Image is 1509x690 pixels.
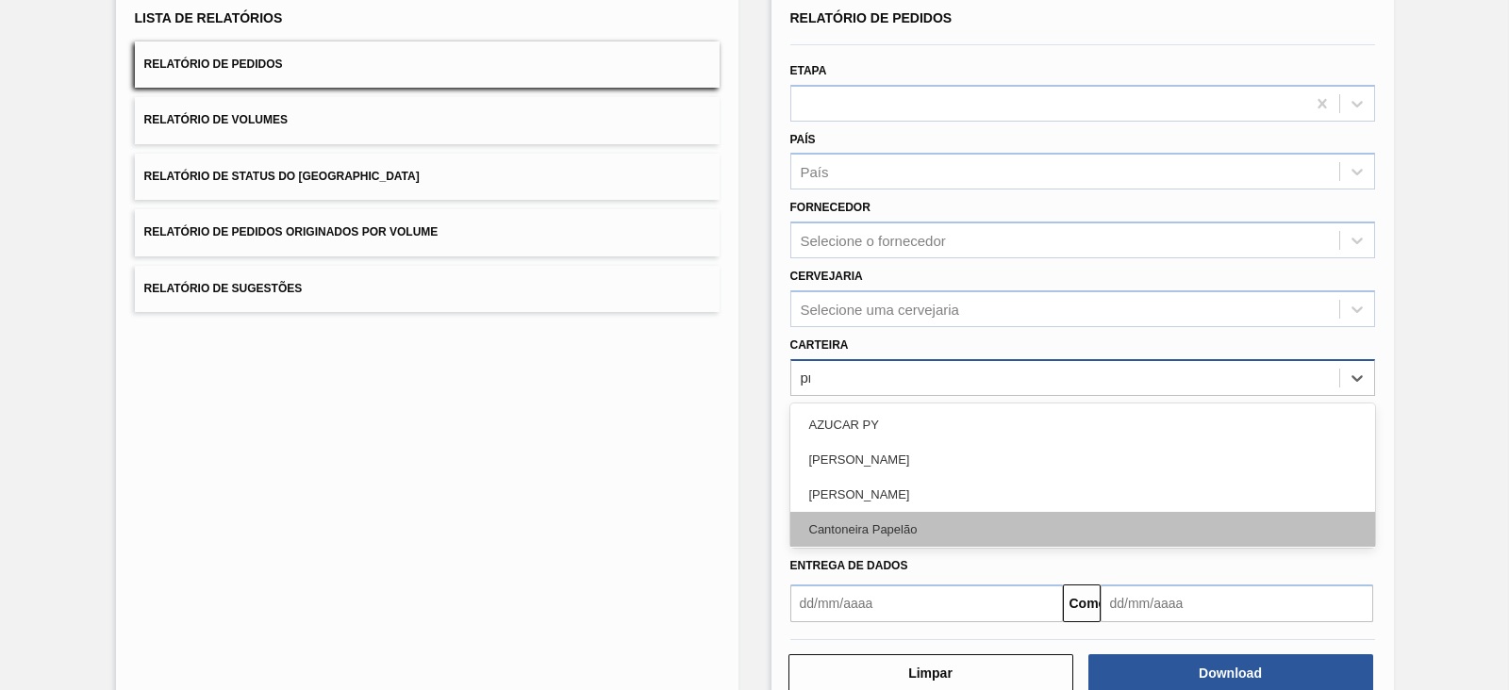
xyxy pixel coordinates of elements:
input: dd/mm/aaaa [1101,584,1373,622]
div: Chapa [790,547,1375,582]
font: Download [1199,665,1262,681]
font: Comeu [1070,596,1114,611]
font: Selecione o fornecedor [801,233,946,249]
font: Relatório de Volumes [144,114,288,127]
input: dd/mm/aaaa [790,584,1063,622]
button: Relatório de Pedidos Originados por Volume [135,209,720,255]
div: AZUCAR PY [790,407,1375,442]
font: País [790,133,816,146]
font: Relatório de Pedidos [144,57,283,71]
button: Comeu [1063,584,1101,622]
font: Entrega de dados [790,559,908,572]
font: Carteira [790,338,849,352]
font: Selecione uma cervejaria [801,301,959,317]
button: Relatório de Volumes [135,97,720,143]
font: Limpar [908,665,953,681]
font: Etapa [790,64,827,77]
button: Relatório de Status do [GEOGRAPHIC_DATA] [135,154,720,200]
div: Cantoneira Papelão [790,512,1375,547]
font: Relatório de Pedidos Originados por Volume [144,226,439,239]
font: Cervejaria [790,270,863,283]
button: Relatório de Sugestões [135,266,720,312]
font: Lista de Relatórios [135,10,283,25]
div: [PERSON_NAME] [790,442,1375,477]
font: Relatório de Pedidos [790,10,953,25]
div: [PERSON_NAME] [790,477,1375,512]
font: País [801,164,829,180]
font: Relatório de Status do [GEOGRAPHIC_DATA] [144,170,420,183]
button: Relatório de Pedidos [135,41,720,88]
font: Relatório de Sugestões [144,282,303,295]
font: Fornecedor [790,201,871,214]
